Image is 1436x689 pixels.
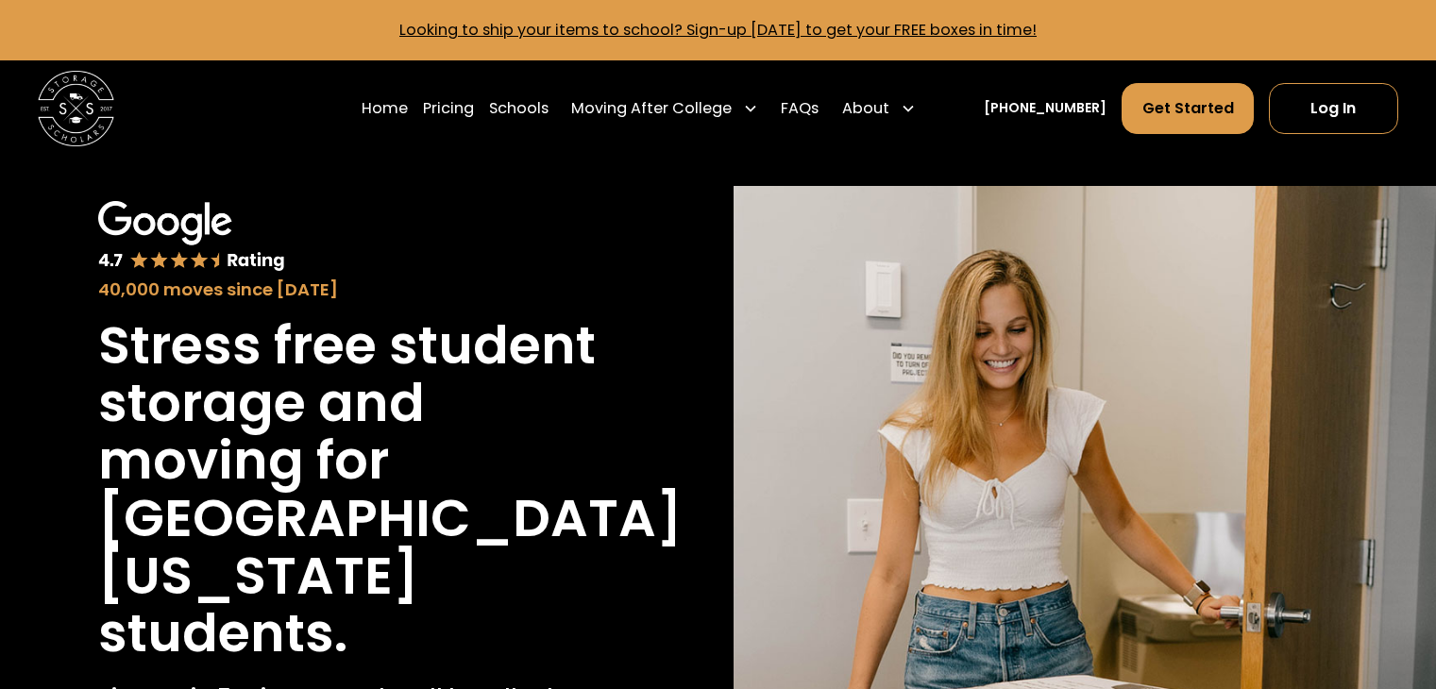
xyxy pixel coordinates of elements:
div: 40,000 moves since [DATE] [98,277,604,302]
a: Looking to ship your items to school? Sign-up [DATE] to get your FREE boxes in time! [399,19,1037,41]
h1: [GEOGRAPHIC_DATA][US_STATE] [98,490,682,605]
a: Pricing [423,82,474,135]
a: Schools [489,82,549,135]
img: Google 4.7 star rating [98,201,284,273]
h1: students. [98,605,347,663]
a: FAQs [781,82,819,135]
a: Home [362,82,408,135]
a: [PHONE_NUMBER] [984,98,1107,118]
a: Log In [1269,83,1398,134]
img: Storage Scholars main logo [38,71,114,147]
h1: Stress free student storage and moving for [98,317,604,490]
div: Moving After College [571,97,732,120]
a: Get Started [1122,83,1253,134]
div: About [842,97,889,120]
